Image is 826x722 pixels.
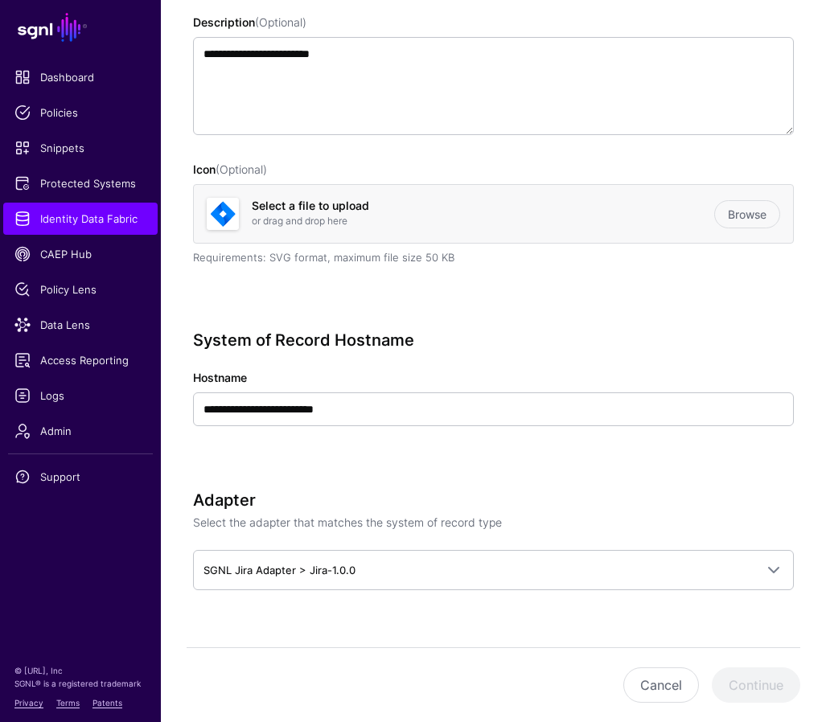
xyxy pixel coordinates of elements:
[216,162,267,176] span: (Optional)
[193,514,795,531] p: Select the adapter that matches the system of record type
[14,698,43,708] a: Privacy
[3,238,158,270] a: CAEP Hub
[10,10,151,45] a: SGNL
[14,211,146,227] span: Identity Data Fabric
[3,379,158,412] a: Logs
[92,698,122,708] a: Patents
[3,167,158,199] a: Protected Systems
[3,309,158,341] a: Data Lens
[3,132,158,164] a: Snippets
[14,317,146,333] span: Data Lens
[193,490,795,510] h3: Adapter
[3,96,158,129] a: Policies
[14,140,146,156] span: Snippets
[14,664,146,677] p: © [URL], Inc
[14,175,146,191] span: Protected Systems
[252,199,715,213] h4: Select a file to upload
[193,369,247,386] label: Hostname
[3,61,158,93] a: Dashboard
[56,698,80,708] a: Terms
[3,415,158,447] a: Admin
[14,281,146,297] span: Policy Lens
[14,352,146,368] span: Access Reporting
[14,677,146,690] p: SGNL® is a registered trademark
[3,344,158,376] a: Access Reporting
[14,105,146,121] span: Policies
[714,200,780,228] a: Browse
[255,15,306,29] span: (Optional)
[14,388,146,404] span: Logs
[14,246,146,262] span: CAEP Hub
[193,330,795,350] h3: System of Record Hostname
[193,161,267,178] label: Icon
[14,469,146,485] span: Support
[207,198,239,230] img: svg+xml;base64,PHN2ZyB3aWR0aD0iNjQiIGhlaWdodD0iNjQiIHZpZXdCb3g9IjAgMCA2NCA2NCIgZmlsbD0ibm9uZSIgeG...
[14,423,146,439] span: Admin
[252,214,715,228] p: or drag and drop here
[193,14,306,31] label: Description
[203,564,355,576] span: SGNL Jira Adapter > Jira-1.0.0
[623,667,699,703] button: Cancel
[14,69,146,85] span: Dashboard
[3,273,158,306] a: Policy Lens
[193,250,795,266] div: Requirements: SVG format, maximum file size 50 KB
[3,203,158,235] a: Identity Data Fabric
